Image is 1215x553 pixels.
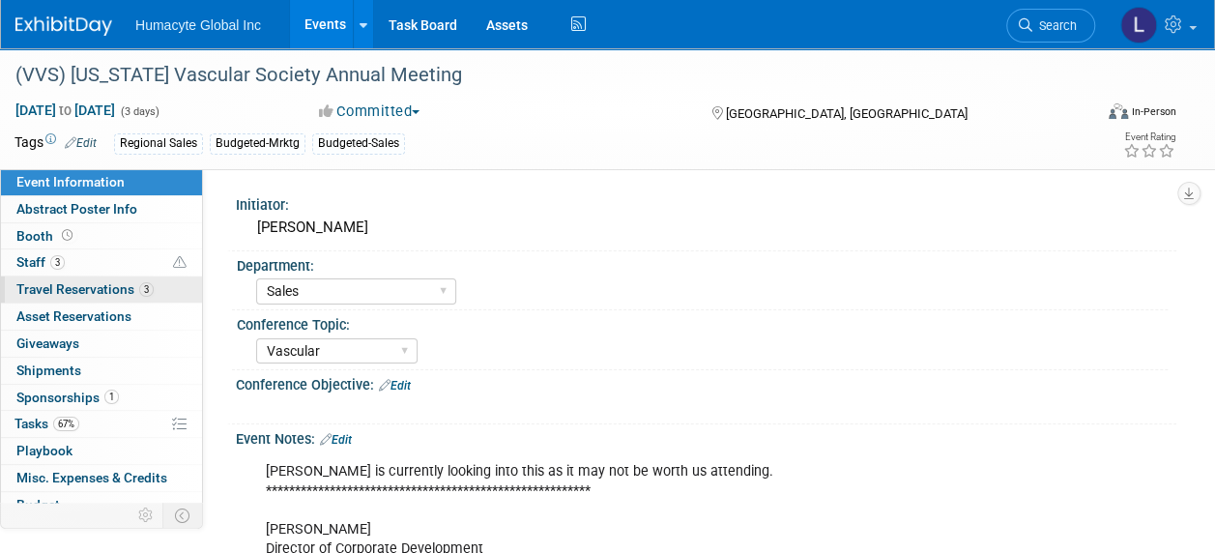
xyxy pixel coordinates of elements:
div: (VVS) [US_STATE] Vascular Society Annual Meeting [9,58,1077,93]
span: Potential Scheduling Conflict -- at least one attendee is tagged in another overlapping event. [173,254,187,272]
div: In-Person [1131,104,1176,119]
span: Travel Reservations [16,281,154,297]
span: Playbook [16,443,72,458]
a: Staff3 [1,249,202,276]
span: Humacyte Global Inc [135,17,261,33]
span: (3 days) [119,105,159,118]
span: Booth [16,228,76,244]
img: ExhibitDay [15,16,112,36]
button: Committed [312,102,427,122]
span: 3 [50,255,65,270]
div: Event Notes: [236,424,1176,450]
span: Giveaways [16,335,79,351]
a: Edit [320,433,352,447]
span: Staff [16,254,65,270]
a: Tasks67% [1,411,202,437]
span: Booth not reserved yet [58,228,76,243]
td: Tags [14,132,97,155]
a: Shipments [1,358,202,384]
span: 1 [104,390,119,404]
span: Sponsorships [16,390,119,405]
div: Department: [237,251,1168,276]
span: Shipments [16,363,81,378]
a: Asset Reservations [1,304,202,330]
a: Booth [1,223,202,249]
div: Initiator: [236,190,1176,215]
span: [DATE] [DATE] [14,102,116,119]
a: Sponsorships1 [1,385,202,411]
a: Playbook [1,438,202,464]
span: Misc. Expenses & Credits [16,470,167,485]
span: Abstract Poster Info [16,201,137,217]
span: [GEOGRAPHIC_DATA], [GEOGRAPHIC_DATA] [726,106,968,121]
span: Asset Reservations [16,308,131,324]
a: Misc. Expenses & Credits [1,465,202,491]
img: Linda Hamilton [1120,7,1157,44]
div: Conference Objective: [236,370,1176,395]
a: Budget [1,492,202,518]
span: to [56,102,74,118]
span: 67% [53,417,79,431]
div: Budgeted-Mrktg [210,133,305,154]
div: Budgeted-Sales [312,133,405,154]
img: Format-Inperson.png [1109,103,1128,119]
a: Travel Reservations3 [1,276,202,303]
div: Conference Topic: [237,310,1168,335]
a: Abstract Poster Info [1,196,202,222]
span: Tasks [14,416,79,431]
div: [PERSON_NAME] [250,213,1162,243]
span: Event Information [16,174,125,189]
span: 3 [139,282,154,297]
a: Event Information [1,169,202,195]
a: Search [1006,9,1095,43]
td: Personalize Event Tab Strip [130,503,163,528]
a: Edit [379,379,411,393]
div: Event Format [1007,101,1176,130]
div: Regional Sales [114,133,203,154]
a: Edit [65,136,97,150]
a: Giveaways [1,331,202,357]
td: Toggle Event Tabs [163,503,203,528]
span: Budget [16,497,60,512]
span: Search [1032,18,1077,33]
div: Event Rating [1123,132,1175,142]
